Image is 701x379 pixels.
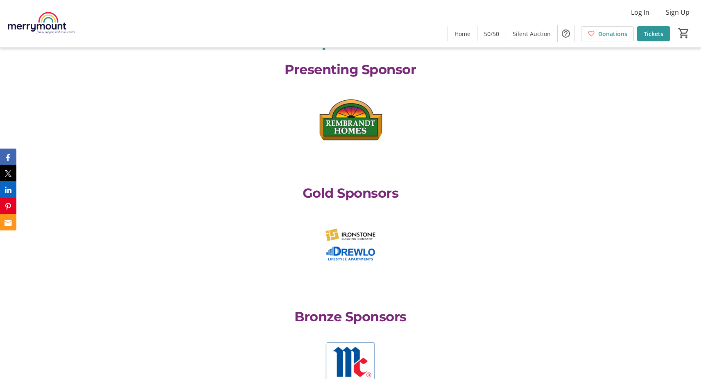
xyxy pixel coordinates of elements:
p: Bronze Sponsors [122,307,579,327]
img: Merrymount Family Support and Crisis Centre's Logo [5,3,78,44]
img: logo [317,210,384,277]
a: Donations [581,26,634,41]
span: Log In [631,7,649,17]
span: Home [455,29,470,38]
img: logo [317,86,384,154]
span: Tickets [644,29,663,38]
span: Silent Auction [513,29,551,38]
button: Cart [676,26,691,41]
p: Presenting Sponsor [122,60,579,79]
span: Donations [598,29,627,38]
a: Tickets [637,26,670,41]
a: Home [448,26,477,41]
button: Sign Up [659,6,696,19]
a: Silent Auction [506,26,557,41]
button: Log In [624,6,656,19]
span: Sign Up [666,7,690,17]
span: 50/50 [484,29,499,38]
p: Gold Sponsors [122,183,579,203]
button: Help [558,25,574,42]
a: 50/50 [477,26,506,41]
